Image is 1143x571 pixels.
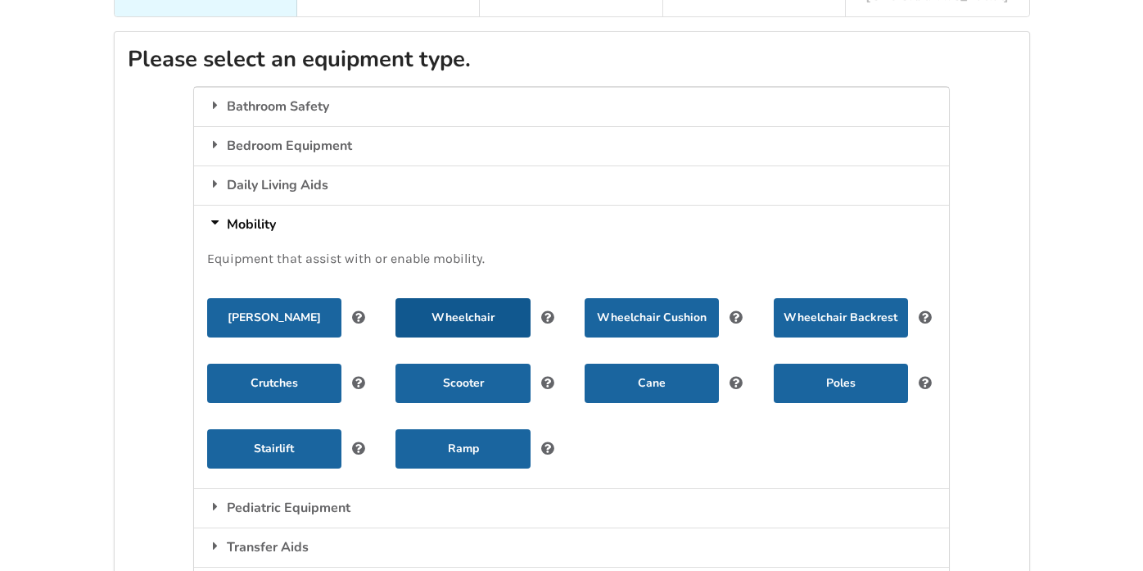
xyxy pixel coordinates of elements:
button: Scooter [395,364,530,403]
button: Crutches [207,364,341,403]
button: Ramp [395,429,530,469]
button: [PERSON_NAME] [207,298,341,338]
div: Mobility [194,205,949,244]
button: Stairlift [207,429,341,469]
button: Cane [585,364,719,403]
h2: Please select an equipment type. [128,45,1016,74]
div: Bedroom Equipment [194,126,949,165]
span: Equipment that assist with or enable mobility. [207,251,485,266]
div: Bathroom Safety [194,87,949,126]
button: Poles [774,364,908,403]
button: Wheelchair [395,298,530,338]
div: Transfer Aids [194,528,949,567]
button: Wheelchair Backrest [774,298,908,338]
button: Wheelchair Cushion [585,298,719,338]
div: Daily Living Aids [194,165,949,205]
div: Pediatric Equipment [194,488,949,528]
